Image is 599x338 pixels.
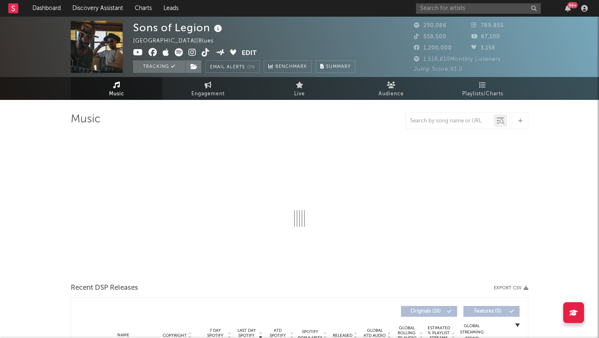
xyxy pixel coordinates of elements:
span: Engagement [191,89,225,99]
span: Originals ( 16 ) [406,309,445,314]
button: Features(0) [463,306,520,317]
input: Search by song name or URL [406,118,494,124]
a: Engagement [162,77,254,100]
button: Tracking [133,60,185,73]
button: Originals(16) [401,306,457,317]
a: Audience [345,77,437,100]
a: Playlists/Charts [437,77,528,100]
span: 1,200,000 [414,45,452,51]
a: Music [71,77,162,100]
div: 99 + [567,2,578,8]
span: Features ( 0 ) [469,309,507,314]
div: Sons of Legion [133,21,224,35]
span: Audience [379,89,404,99]
button: Edit [242,48,257,59]
span: Music [109,89,124,99]
button: Summary [316,60,355,73]
button: 99+ [565,5,571,12]
a: Benchmark [264,60,312,73]
span: Playlists/Charts [462,89,503,99]
span: 87,100 [471,34,500,40]
span: Copyright [163,333,187,338]
span: 3,158 [471,45,495,51]
div: [GEOGRAPHIC_DATA] | Blues [133,36,223,46]
span: Released [333,333,352,338]
button: Export CSV [494,286,528,291]
em: On [247,65,255,70]
span: 789,855 [471,23,504,28]
button: Email AlertsOn [205,60,260,73]
span: Live [294,89,305,99]
a: Live [254,77,345,100]
span: Recent DSP Releases [71,283,138,293]
span: Jump Score: 91.0 [414,67,463,72]
span: 230,086 [414,23,447,28]
span: 1,518,810 Monthly Listeners [414,57,501,62]
span: 558,500 [414,34,446,40]
span: Benchmark [275,62,307,72]
input: Search for artists [416,3,541,14]
span: Summary [326,65,351,69]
